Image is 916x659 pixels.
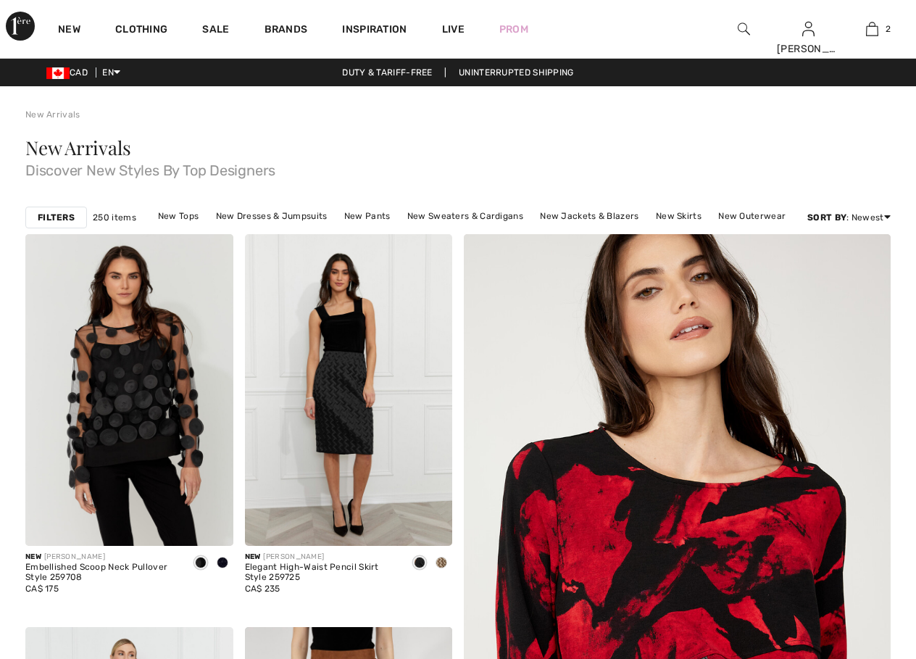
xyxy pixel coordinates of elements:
[245,563,398,583] div: Elegant High-Waist Pencil Skirt Style 259725
[151,207,206,225] a: New Tops
[46,67,93,78] span: CAD
[499,22,528,37] a: Prom
[102,67,120,78] span: EN
[738,20,750,38] img: search the website
[25,552,41,561] span: New
[25,552,178,563] div: [PERSON_NAME]
[25,563,178,583] div: Embellished Scoop Neck Pullover Style 259708
[38,211,75,224] strong: Filters
[841,20,904,38] a: 2
[533,207,646,225] a: New Jackets & Blazers
[245,552,398,563] div: [PERSON_NAME]
[93,211,136,224] span: 250 items
[337,207,398,225] a: New Pants
[58,23,80,38] a: New
[265,23,308,38] a: Brands
[409,552,430,576] div: Black
[866,20,878,38] img: My Bag
[115,23,167,38] a: Clothing
[802,20,815,38] img: My Info
[442,22,465,37] a: Live
[202,23,229,38] a: Sale
[212,552,233,576] div: Midnight
[25,157,891,178] span: Discover New Styles By Top Designers
[802,22,815,36] a: Sign In
[400,207,530,225] a: New Sweaters & Cardigans
[190,552,212,576] div: Black
[886,22,891,36] span: 2
[6,12,35,41] img: 1ère Avenue
[209,207,335,225] a: New Dresses & Jumpsuits
[245,584,280,594] span: CA$ 235
[245,234,453,546] img: Elegant High-Waist Pencil Skirt Style 259725. Black
[25,109,80,120] a: New Arrivals
[649,207,709,225] a: New Skirts
[245,552,261,561] span: New
[46,67,70,79] img: Canadian Dollar
[342,23,407,38] span: Inspiration
[25,584,59,594] span: CA$ 175
[807,212,846,223] strong: Sort By
[430,552,452,576] div: Antique gold
[25,234,233,546] img: Embellished Scoop Neck Pullover Style 259708. Black
[711,207,793,225] a: New Outerwear
[807,211,891,224] div: : Newest
[25,135,130,160] span: New Arrivals
[777,41,839,57] div: [PERSON_NAME]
